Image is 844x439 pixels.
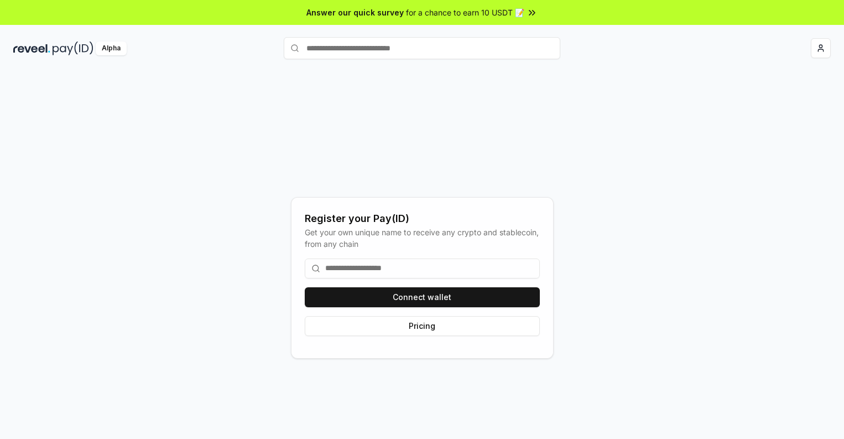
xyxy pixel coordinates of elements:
img: reveel_dark [13,42,50,55]
div: Get your own unique name to receive any crypto and stablecoin, from any chain [305,226,540,250]
button: Pricing [305,316,540,336]
div: Register your Pay(ID) [305,211,540,226]
img: pay_id [53,42,93,55]
span: for a chance to earn 10 USDT 📝 [406,7,524,18]
button: Connect wallet [305,287,540,307]
span: Answer our quick survey [306,7,404,18]
div: Alpha [96,42,127,55]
